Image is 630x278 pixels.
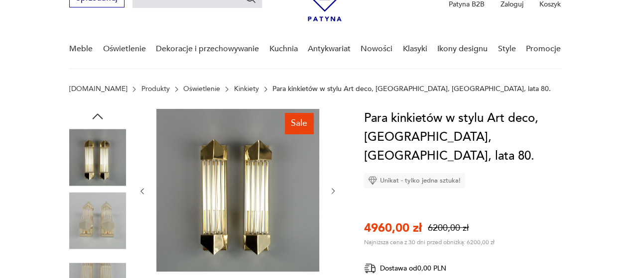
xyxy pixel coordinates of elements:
[498,30,515,68] a: Style
[69,30,93,68] a: Meble
[437,30,488,68] a: Ikony designu
[285,113,313,134] div: Sale
[364,173,465,188] div: Unikat - tylko jedna sztuka!
[308,30,351,68] a: Antykwariat
[141,85,170,93] a: Produkty
[269,30,297,68] a: Kuchnia
[364,238,495,246] p: Najniższa cena z 30 dni przed obniżką: 6200,00 zł
[69,85,127,93] a: [DOMAIN_NAME]
[364,109,561,166] h1: Para kinkietów w stylu Art deco, [GEOGRAPHIC_DATA], [GEOGRAPHIC_DATA], lata 80.
[364,262,376,275] img: Ikona dostawy
[69,192,126,249] img: Zdjęcie produktu Para kinkietów w stylu Art deco, Honsel, Niemcy, lata 80.
[69,129,126,185] img: Zdjęcie produktu Para kinkietów w stylu Art deco, Honsel, Niemcy, lata 80.
[156,30,259,68] a: Dekoracje i przechowywanie
[361,30,392,68] a: Nowości
[403,30,427,68] a: Klasyki
[368,176,377,185] img: Ikona diamentu
[428,222,469,234] p: 6200,00 zł
[526,30,561,68] a: Promocje
[156,109,319,272] img: Zdjęcie produktu Para kinkietów w stylu Art deco, Honsel, Niemcy, lata 80.
[183,85,220,93] a: Oświetlenie
[272,85,551,93] p: Para kinkietów w stylu Art deco, [GEOGRAPHIC_DATA], [GEOGRAPHIC_DATA], lata 80.
[234,85,259,93] a: Kinkiety
[364,220,422,236] p: 4960,00 zł
[103,30,146,68] a: Oświetlenie
[364,262,484,275] div: Dostawa od 0,00 PLN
